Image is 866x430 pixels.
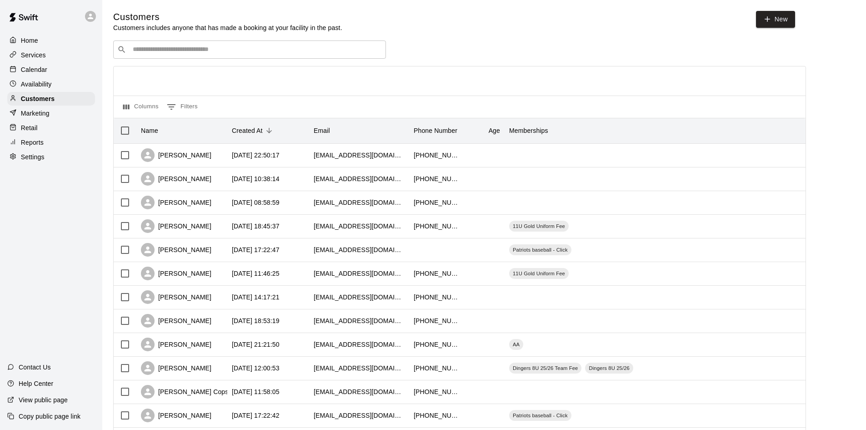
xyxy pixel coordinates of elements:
p: Settings [21,152,45,162]
h5: Customers [113,11,342,23]
a: Marketing [7,106,95,120]
div: sdavis8806@gmail.com [314,151,405,160]
a: Home [7,34,95,47]
div: 11U Gold Uniform Fee [509,221,569,232]
div: [PERSON_NAME] [141,219,211,233]
a: Settings [7,150,95,164]
div: Dingers 8U 25/26 Team Fee [509,363,581,374]
p: Retail [21,123,38,132]
div: Name [136,118,227,143]
div: Patriots baseball - Click [509,244,571,255]
div: [PERSON_NAME] [141,148,211,162]
div: Dingers 8U 25/26 [585,363,633,374]
div: Created At [227,118,309,143]
div: Email [314,118,330,143]
span: AA [509,341,523,348]
div: Phone Number [409,118,464,143]
span: 11U Gold Uniform Fee [509,270,569,277]
div: Memberships [505,118,641,143]
div: 2025-08-11 22:50:17 [232,151,280,160]
span: Patriots baseball - Click [509,412,571,419]
div: [PERSON_NAME] [141,409,211,422]
div: +15019938962 [414,151,459,160]
div: +14792231570 [414,222,459,231]
div: [PERSON_NAME] [141,267,211,280]
div: +14176298538 [414,269,459,278]
div: [PERSON_NAME] Cops [141,385,228,399]
button: Show filters [165,100,200,114]
p: View public page [19,395,68,405]
div: [PERSON_NAME] [141,196,211,209]
button: Select columns [121,100,161,114]
a: Customers [7,92,95,106]
div: jrdwhittle@gmail.com [314,316,405,325]
div: +16303624400 [414,174,459,183]
div: bhelms910@gmail.com [314,340,405,349]
div: 2025-08-01 17:22:42 [232,411,280,420]
p: Availability [21,80,52,89]
div: Age [464,118,505,143]
p: Marketing [21,109,50,118]
div: [PERSON_NAME] [141,172,211,186]
div: Phone Number [414,118,457,143]
div: lovejoy1230@yahoo.com [314,198,405,207]
div: Age [489,118,500,143]
p: Calendar [21,65,47,74]
div: +19186931974 [414,364,459,373]
p: Reports [21,138,44,147]
div: Created At [232,118,263,143]
div: amylwheelis@gmail.com [314,222,405,231]
a: Services [7,48,95,62]
a: New [756,11,795,28]
div: +16085885757 [414,293,459,302]
div: 2025-08-05 21:21:50 [232,340,280,349]
div: crase023@yahoo.com [314,364,405,373]
a: Availability [7,77,95,91]
div: [PERSON_NAME] [141,314,211,328]
div: Name [141,118,158,143]
p: Contact Us [19,363,51,372]
div: my2toesinthesand@yahoo.com [314,387,405,396]
a: Retail [7,121,95,135]
p: Customers [21,94,55,103]
div: 2025-08-09 10:38:14 [232,174,280,183]
div: AA [509,339,523,350]
div: donklamert@me.com [314,174,405,183]
div: mattwalters1289@gmail.com [314,411,405,420]
a: Reports [7,136,95,149]
div: 2025-08-08 17:22:47 [232,245,280,254]
p: Services [21,51,46,60]
div: Patriots baseball - Click [509,410,571,421]
p: Home [21,36,38,45]
div: [PERSON_NAME] [141,290,211,304]
span: 11U Gold Uniform Fee [509,223,569,230]
span: Dingers 8U 25/26 [585,364,633,372]
p: Help Center [19,379,53,388]
div: zsjogren@gmail.com [314,293,405,302]
div: Memberships [509,118,548,143]
button: Sort [263,124,275,137]
div: [PERSON_NAME] [141,243,211,257]
div: [PERSON_NAME] [141,361,211,375]
div: trentondarling@yahoo.com [314,245,405,254]
a: Calendar [7,63,95,76]
div: 2025-08-02 11:58:05 [232,387,280,396]
p: Customers includes anyone that has made a booking at your facility in the past. [113,23,342,32]
div: +18705000121 [414,340,459,349]
div: 11U Gold Uniform Fee [509,268,569,279]
span: Dingers 8U 25/26 Team Fee [509,364,581,372]
div: 2025-08-04 12:00:53 [232,364,280,373]
div: 2025-08-08 18:45:37 [232,222,280,231]
div: +14794267806 [414,198,459,207]
div: Email [309,118,409,143]
div: 2025-08-08 11:46:25 [232,269,280,278]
